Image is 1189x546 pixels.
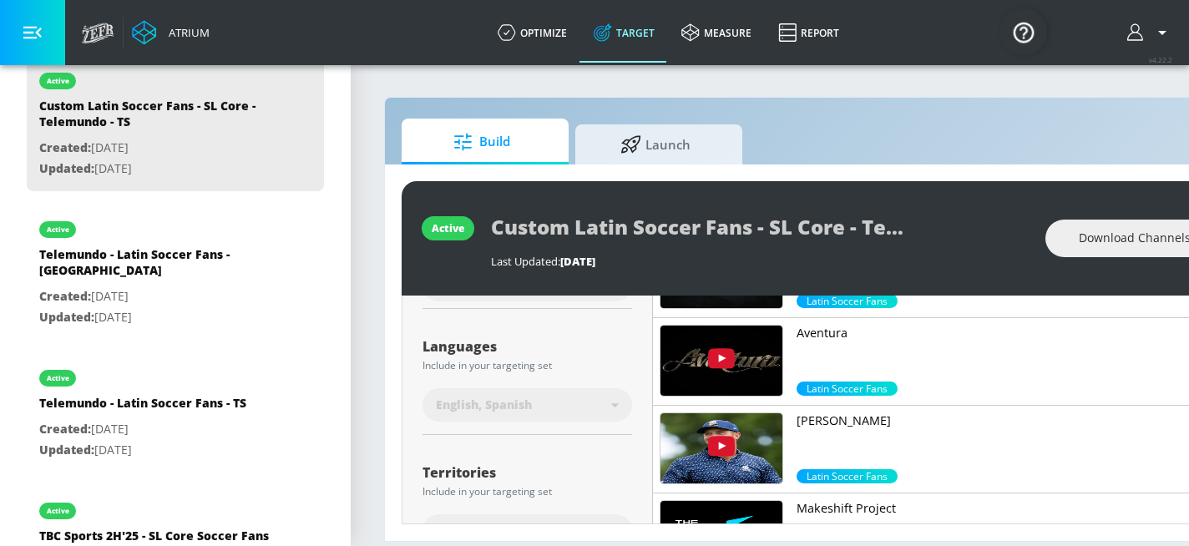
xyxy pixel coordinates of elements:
[660,326,782,396] img: UUX_gHEqsNCpJl-DWf5EN2Ww
[39,246,273,286] div: Telemundo - Latin Soccer Fans - [GEOGRAPHIC_DATA]
[422,340,632,353] div: Languages
[422,466,632,479] div: Territories
[39,159,273,179] p: [DATE]
[47,507,69,515] div: active
[436,523,522,539] span: All Territories
[797,382,898,396] span: Latin Soccer Fans
[797,469,898,483] div: 2,000.0%
[39,395,246,419] div: Telemundo - Latin Soccer Fans - TS
[660,413,782,483] img: UUCxF55adGXOscJ3L8qdKnrQ
[27,353,324,473] div: activeTelemundo - Latin Soccer Fans - TSCreated:[DATE]Updated:[DATE]
[39,419,246,440] p: [DATE]
[39,160,94,176] span: Updated:
[39,307,273,328] p: [DATE]
[436,397,532,413] span: English, Spanish
[1000,8,1047,55] button: Open Resource Center
[1149,55,1172,64] span: v 4.22.2
[580,3,668,63] a: Target
[592,124,719,164] span: Launch
[39,440,246,461] p: [DATE]
[418,122,545,162] span: Build
[162,25,210,40] div: Atrium
[422,361,632,371] div: Include in your targeting set
[47,225,69,234] div: active
[47,374,69,382] div: active
[797,382,898,396] div: 200.0%
[132,20,210,45] a: Atrium
[432,221,464,235] div: active
[27,56,324,191] div: activeCustom Latin Soccer Fans - SL Core - Telemundo - TSCreated:[DATE]Updated:[DATE]
[560,254,595,269] span: [DATE]
[39,98,273,138] div: Custom Latin Soccer Fans - SL Core - Telemundo - TS
[668,3,765,63] a: measure
[39,138,273,159] p: [DATE]
[797,469,898,483] span: Latin Soccer Fans
[797,294,898,308] div: 1,500.0%
[39,286,273,307] p: [DATE]
[39,288,91,304] span: Created:
[422,487,632,497] div: Include in your targeting set
[39,139,91,155] span: Created:
[765,3,853,63] a: Report
[422,388,632,422] div: English, Spanish
[27,205,324,340] div: activeTelemundo - Latin Soccer Fans - [GEOGRAPHIC_DATA]Created:[DATE]Updated:[DATE]
[39,309,94,325] span: Updated:
[484,3,580,63] a: optimize
[491,254,1029,269] div: Last Updated:
[47,77,69,85] div: active
[797,294,898,308] span: Latin Soccer Fans
[660,238,782,308] img: UUDogdKl7t7NHzQ95aEwkdMw
[39,442,94,458] span: Updated:
[39,421,91,437] span: Created:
